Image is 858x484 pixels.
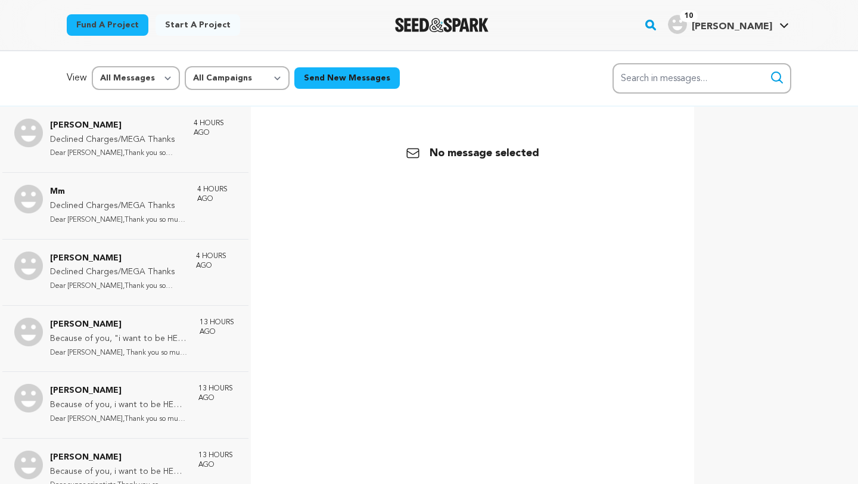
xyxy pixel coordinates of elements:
p: [PERSON_NAME] [50,451,186,465]
img: Mm Photo [14,185,43,213]
img: Aimee Peterson Photo [14,252,43,280]
p: [PERSON_NAME] [50,384,186,398]
img: Maribel Aguilar Photo [14,384,43,412]
p: Because of you, "i want to be HER" is happening ? [50,332,188,346]
div: Coco B.'s Profile [668,15,772,34]
a: Fund a project [67,14,148,36]
span: 10 [680,10,698,22]
p: 4 hours ago [194,119,237,138]
a: Coco B.'s Profile [666,13,791,34]
span: Coco B.'s Profile [666,13,791,38]
p: View [67,71,87,85]
p: [PERSON_NAME] [50,119,182,133]
p: 13 hours ago [200,318,237,337]
p: 4 hours ago [196,252,237,271]
p: [PERSON_NAME] [50,318,188,332]
img: Angélica Alvarado Photo [14,451,43,479]
p: Because of you, i want to be HER is happening ? [50,465,186,479]
p: Declined Charges/MEGA Thanks [50,133,182,147]
p: 4 hours ago [197,185,237,204]
p: [PERSON_NAME] [50,252,184,266]
p: Dear [PERSON_NAME],Thank you so much fo... [50,147,182,160]
p: Dear [PERSON_NAME],Thank you so much for supp... [50,213,185,227]
button: Send New Messages [294,67,400,89]
p: Because of you, i want to be HER is happening ? [50,398,186,412]
p: No message selected [406,145,539,162]
p: Declined Charges/MEGA Thanks [50,265,184,280]
p: Declined Charges/MEGA Thanks [50,199,185,213]
p: 13 hours ago [198,451,237,470]
a: Seed&Spark Homepage [395,18,489,32]
img: Elizabeth Haidar Photo [14,119,43,147]
input: Search in messages... [613,63,791,94]
a: Start a project [156,14,240,36]
p: Dear [PERSON_NAME],Thank you so much for... [50,412,186,426]
p: Mm [50,185,185,199]
img: user.png [668,15,687,34]
img: John Caraccioli Photo [14,318,43,346]
p: Dear [PERSON_NAME], Thank you so much for su... [50,346,188,360]
p: Dear [PERSON_NAME],Thank you so much for su... [50,280,184,293]
img: Seed&Spark Logo Dark Mode [395,18,489,32]
p: 13 hours ago [198,384,237,403]
span: [PERSON_NAME] [692,22,772,32]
